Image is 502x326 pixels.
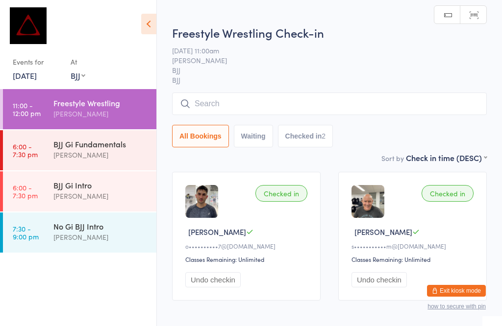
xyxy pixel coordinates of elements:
[427,285,486,297] button: Exit kiosk mode
[255,185,307,202] div: Checked in
[172,46,472,55] span: [DATE] 11:00am
[354,227,412,237] span: [PERSON_NAME]
[351,242,477,250] div: s•••••••••••m@[DOMAIN_NAME]
[172,65,472,75] span: BJJ
[172,55,472,65] span: [PERSON_NAME]
[3,89,156,129] a: 11:00 -12:00 pmFreestyle Wrestling[PERSON_NAME]
[53,221,148,232] div: No Gi BJJ Intro
[185,272,241,287] button: Undo checkin
[172,125,229,147] button: All Bookings
[3,130,156,170] a: 6:00 -7:30 pmBJJ Gi Fundamentals[PERSON_NAME]
[185,242,310,250] div: o••••••••••7@[DOMAIN_NAME]
[322,132,326,140] div: 2
[188,227,246,237] span: [PERSON_NAME]
[351,185,384,218] img: image1723540674.png
[13,142,38,158] time: 6:00 - 7:30 pm
[13,184,38,199] time: 6:00 - 7:30 pm
[10,7,47,44] img: Dominance MMA Thomastown
[351,272,407,287] button: Undo checkin
[234,125,273,147] button: Waiting
[71,54,85,70] div: At
[53,139,148,149] div: BJJ Gi Fundamentals
[3,212,156,253] a: 7:30 -9:00 pmNo Gi BJJ Intro[PERSON_NAME]
[53,232,148,243] div: [PERSON_NAME]
[71,70,85,81] div: BJJ
[53,97,148,108] div: Freestyle Wrestling
[172,24,487,41] h2: Freestyle Wrestling Check-in
[351,255,477,263] div: Classes Remaining: Unlimited
[278,125,333,147] button: Checked in2
[53,108,148,119] div: [PERSON_NAME]
[185,255,310,263] div: Classes Remaining: Unlimited
[185,185,218,218] img: image1744078942.png
[406,152,487,163] div: Check in time (DESC)
[13,70,37,81] a: [DATE]
[422,185,474,202] div: Checked in
[172,93,487,115] input: Search
[53,180,148,190] div: BJJ Gi Intro
[53,190,148,202] div: [PERSON_NAME]
[172,75,487,85] span: BJJ
[381,153,404,163] label: Sort by
[427,303,486,310] button: how to secure with pin
[13,54,61,70] div: Events for
[3,171,156,211] a: 6:00 -7:30 pmBJJ Gi Intro[PERSON_NAME]
[53,149,148,161] div: [PERSON_NAME]
[13,225,39,240] time: 7:30 - 9:00 pm
[13,101,41,117] time: 11:00 - 12:00 pm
